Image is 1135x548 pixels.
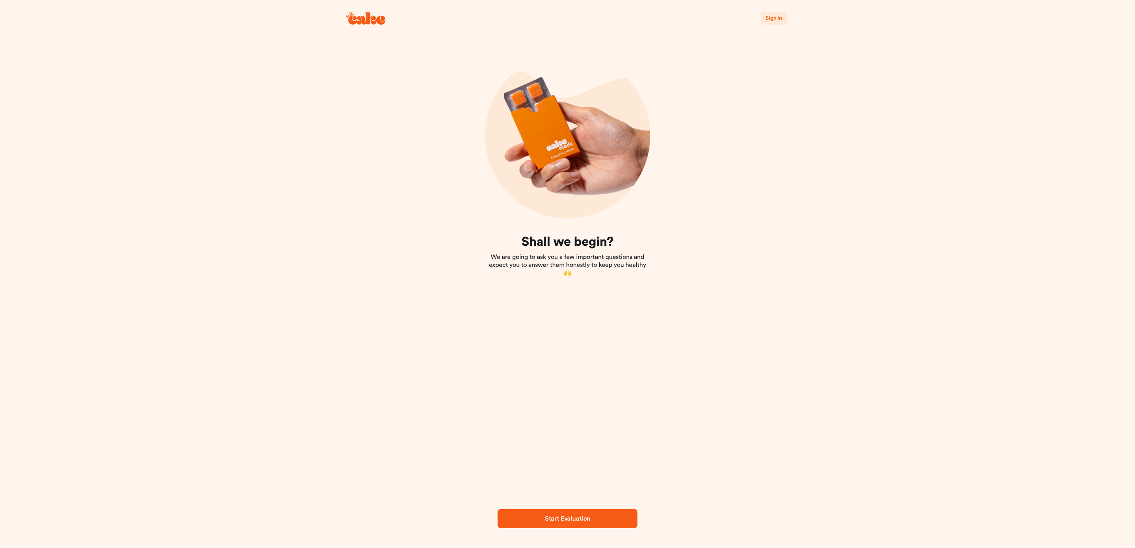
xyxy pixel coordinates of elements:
[498,509,637,528] button: Start Evaluation
[486,234,649,250] h1: Shall we begin?
[765,15,782,21] span: Sign In
[761,12,787,25] button: Sign In
[545,515,590,522] span: Start Evaluation
[485,53,650,218] img: onboarding-img03.png
[486,234,649,277] div: We are going to ask you a few important questions and expect you to answer them honestly to keep ...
